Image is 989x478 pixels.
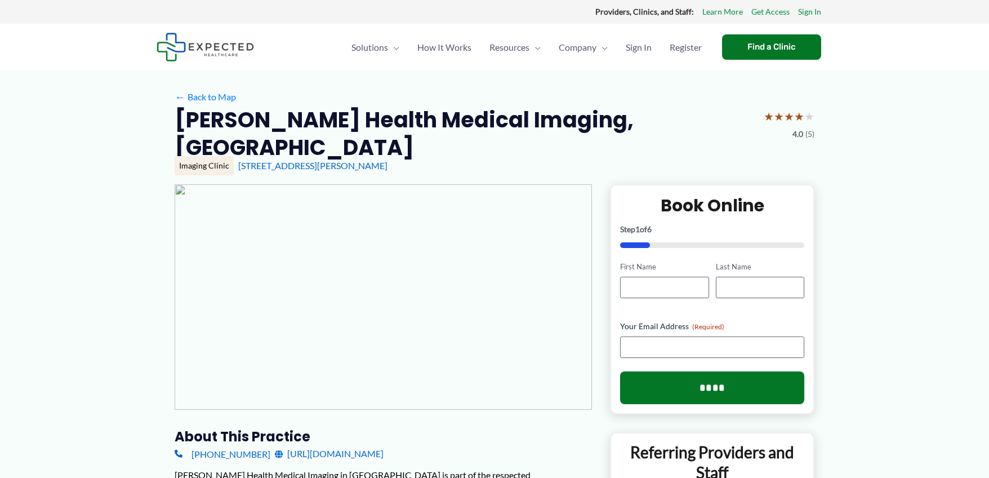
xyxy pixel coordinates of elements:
[175,445,270,462] a: [PHONE_NUMBER]
[670,28,702,67] span: Register
[480,28,550,67] a: ResourcesMenu Toggle
[716,262,804,272] label: Last Name
[647,224,652,234] span: 6
[794,106,804,127] span: ★
[805,127,814,141] span: (5)
[529,28,541,67] span: Menu Toggle
[620,225,804,233] p: Step of
[175,156,234,175] div: Imaging Clinic
[751,5,790,19] a: Get Access
[596,28,608,67] span: Menu Toggle
[175,106,755,162] h2: [PERSON_NAME] Health Medical Imaging, [GEOGRAPHIC_DATA]
[489,28,529,67] span: Resources
[238,160,387,171] a: [STREET_ADDRESS][PERSON_NAME]
[764,106,774,127] span: ★
[774,106,784,127] span: ★
[275,445,384,462] a: [URL][DOMAIN_NAME]
[342,28,408,67] a: SolutionsMenu Toggle
[417,28,471,67] span: How It Works
[620,321,804,332] label: Your Email Address
[784,106,794,127] span: ★
[175,428,592,445] h3: About this practice
[635,224,640,234] span: 1
[408,28,480,67] a: How It Works
[351,28,388,67] span: Solutions
[804,106,814,127] span: ★
[550,28,617,67] a: CompanyMenu Toggle
[157,33,254,61] img: Expected Healthcare Logo - side, dark font, small
[722,34,821,60] a: Find a Clinic
[661,28,711,67] a: Register
[595,7,694,16] strong: Providers, Clinics, and Staff:
[342,28,711,67] nav: Primary Site Navigation
[620,262,709,272] label: First Name
[620,194,804,216] h2: Book Online
[792,127,803,141] span: 4.0
[626,28,652,67] span: Sign In
[175,91,185,102] span: ←
[702,5,743,19] a: Learn More
[692,322,724,331] span: (Required)
[388,28,399,67] span: Menu Toggle
[175,88,236,105] a: ←Back to Map
[559,28,596,67] span: Company
[617,28,661,67] a: Sign In
[798,5,821,19] a: Sign In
